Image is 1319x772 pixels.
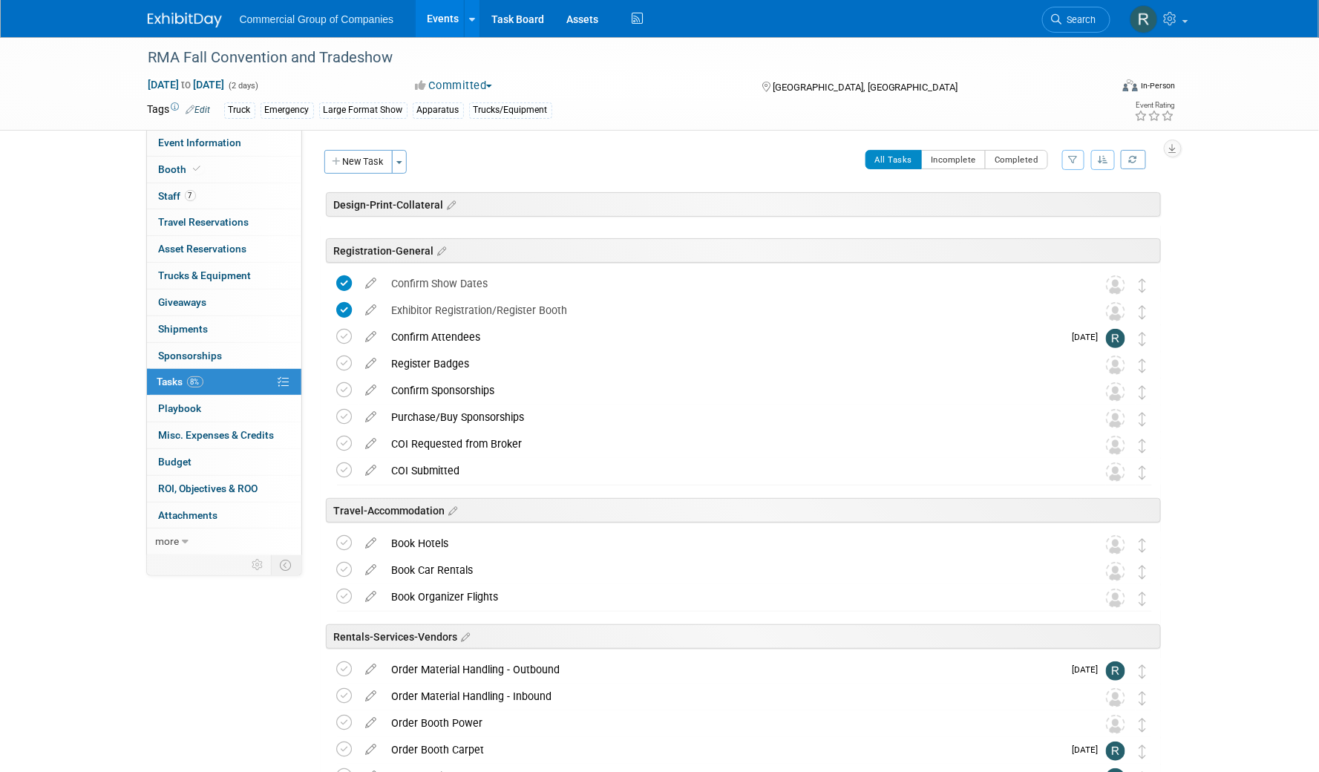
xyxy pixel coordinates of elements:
span: Giveaways [159,296,207,308]
i: Move task [1139,412,1147,426]
span: Attachments [159,509,218,521]
div: Event Rating [1134,102,1174,109]
a: Event Information [147,130,301,156]
a: Trucks & Equipment [147,263,301,289]
img: Rod Leland [1106,742,1125,761]
i: Move task [1139,332,1147,346]
div: Apparatus [413,102,464,118]
a: edit [359,663,384,676]
div: Exhibitor Registration/Register Booth [384,298,1076,323]
a: Search [1042,7,1110,33]
span: Budget [159,456,192,468]
a: edit [359,690,384,703]
a: Edit sections [434,243,447,258]
a: ROI, Objectives & ROO [147,476,301,502]
button: All Tasks [865,150,923,169]
img: Unassigned [1106,436,1125,455]
img: Rod Leland [1130,5,1158,33]
td: Toggle Event Tabs [271,555,301,575]
button: New Task [324,150,393,174]
a: Edit sections [444,197,456,212]
div: COI Submitted [384,458,1076,483]
a: edit [359,590,384,603]
div: Trucks/Equipment [469,102,552,118]
div: Registration-General [326,238,1161,263]
span: [DATE] [DATE] [148,78,226,91]
a: Edit sections [445,503,458,517]
img: Unassigned [1106,409,1125,428]
img: Unassigned [1106,462,1125,482]
img: Unassigned [1106,688,1125,707]
span: [DATE] [1073,332,1106,342]
span: Travel Reservations [159,216,249,228]
a: edit [359,304,384,317]
span: Playbook [159,402,202,414]
i: Move task [1139,305,1147,319]
span: Trucks & Equipment [159,269,252,281]
div: Truck [224,102,255,118]
a: Edit [186,105,211,115]
div: Order Booth Power [384,710,1076,736]
a: edit [359,384,384,397]
div: Rentals-Services-Vendors [326,624,1161,649]
a: Edit sections [458,629,471,644]
a: Refresh [1121,150,1146,169]
span: Booth [159,163,204,175]
i: Move task [1139,565,1147,579]
a: Playbook [147,396,301,422]
a: Travel Reservations [147,209,301,235]
a: Shipments [147,316,301,342]
img: Format-Inperson.png [1123,79,1138,91]
i: Move task [1139,385,1147,399]
a: Staff7 [147,183,301,209]
div: Emergency [261,102,314,118]
span: Asset Reservations [159,243,247,255]
a: edit [359,330,384,344]
img: Unassigned [1106,562,1125,581]
a: edit [359,437,384,451]
img: Unassigned [1106,535,1125,555]
i: Move task [1139,592,1147,606]
span: [DATE] [1073,664,1106,675]
span: Search [1062,14,1096,25]
i: Move task [1139,691,1147,705]
button: Committed [410,78,498,94]
div: Travel-Accommodation [326,498,1161,523]
td: Personalize Event Tab Strip [246,555,272,575]
i: Move task [1139,439,1147,453]
i: Booth reservation complete [194,165,201,173]
div: Book Hotels [384,531,1076,556]
div: Confirm Sponsorships [384,378,1076,403]
a: edit [359,410,384,424]
a: Misc. Expenses & Credits [147,422,301,448]
button: Completed [985,150,1048,169]
span: Shipments [159,323,209,335]
div: Register Badges [384,351,1076,376]
div: Design-Print-Collateral [326,192,1161,217]
div: Order Material Handling - Inbound [384,684,1076,709]
i: Move task [1139,745,1147,759]
a: Tasks8% [147,369,301,395]
i: Move task [1139,718,1147,732]
a: edit [359,743,384,756]
a: Sponsorships [147,343,301,369]
div: Confirm Show Dates [384,271,1076,296]
a: Giveaways [147,289,301,315]
img: Rod Leland [1106,329,1125,348]
div: Order Booth Carpet [384,737,1064,762]
a: Attachments [147,503,301,529]
i: Move task [1139,664,1147,678]
div: Event Format [1023,77,1176,99]
i: Move task [1139,359,1147,373]
img: ExhibitDay [148,13,222,27]
span: (2 days) [228,81,259,91]
div: RMA Fall Convention and Tradeshow [143,45,1088,71]
span: [DATE] [1073,745,1106,755]
a: Booth [147,157,301,183]
a: Budget [147,449,301,475]
span: 8% [187,376,203,387]
a: Asset Reservations [147,236,301,262]
div: Confirm Attendees [384,324,1064,350]
div: COI Requested from Broker [384,431,1076,457]
img: Unassigned [1106,356,1125,375]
